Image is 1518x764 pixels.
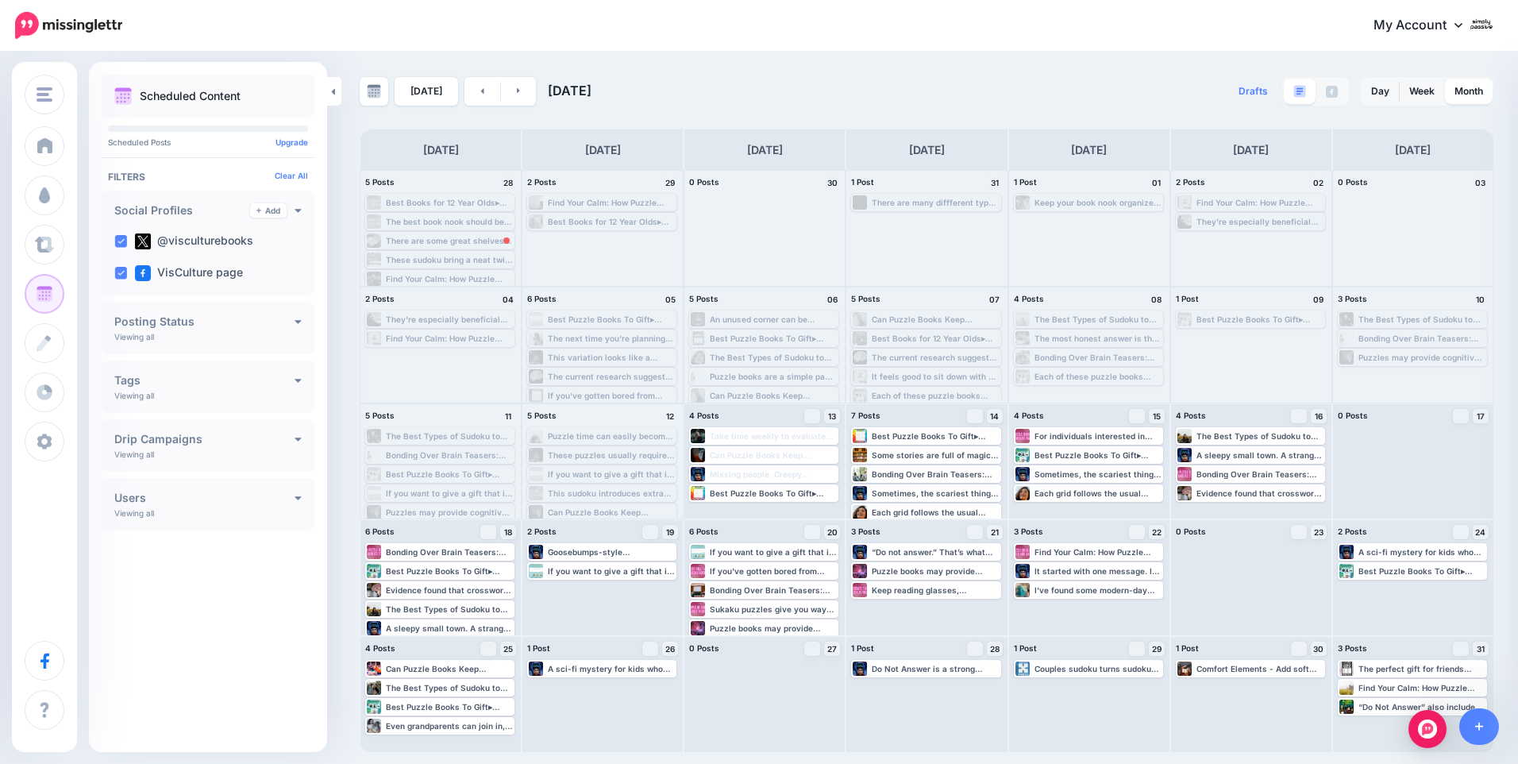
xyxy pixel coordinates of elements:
span: 2 Posts [365,294,395,303]
span: 3 Posts [1338,643,1367,653]
span: 22 [1152,528,1162,536]
a: Add [250,203,287,218]
div: The Best Types of Sudoku to Challenge Your Brain▸ Also called “Inequality Sudoku,” this version u... [1196,431,1323,441]
h4: 03 [1473,176,1489,190]
span: 5 Posts [365,411,395,420]
div: Puzzles may provide cognitive benefits and is an enjoyable way to spend time, it should be viewed... [386,507,513,517]
span: 2 Posts [527,177,557,187]
a: 25 [500,642,516,656]
span: 0 Posts [1338,177,1368,187]
span: 5 Posts [689,294,719,303]
div: They're especially beneficial for kids who find reading challenging. Best Books for 12 Year Olds ... [1196,217,1323,226]
a: 31 [1473,642,1489,656]
div: The Best Types of Sudoku to Challenge Your Brain▸ If you’ve been solving the same old 9×9 Sudoku ... [710,353,837,362]
p: Viewing all [114,391,154,400]
a: 16 [1311,409,1327,423]
div: Sometimes, the scariest things aren’t monsters… they’re apps. Do Not Answer Review - A Modern Goo... [872,488,999,498]
div: Puzzle books may provide cognitive stimulation, consumers should be wary of exaggerated claims ab... [710,623,837,633]
div: Do Not Answer is a strong choice for fans of spooky but clever books with a tech twist ▸ [URL] #C... [872,664,999,673]
img: paragraph-boxed.png [1293,85,1306,98]
div: The current research suggests that puzzle books may provide some cognitive benefits and potential... [548,372,675,381]
a: Month [1445,79,1493,104]
span: 6 Posts [689,527,719,536]
span: 4 Posts [365,643,395,653]
span: 24 [1475,528,1485,536]
span: 21 [991,528,999,536]
span: [DATE] [548,83,591,98]
img: Missinglettr [15,12,122,39]
div: The most honest answer is that puzzle books may help delay cognitive decline in some individuals ... [1034,334,1162,343]
a: 13 [824,409,840,423]
div: The perfect gift for friends Best Puzzle Books To Gift ▸ [URL] #PuzzleBookGifts #BestHolidayGifts... [1358,664,1485,673]
div: There are many diffferent types of sudoku out there, and each one brings its own twist on the gam... [872,198,999,207]
span: 13 [828,412,836,420]
span: 6 Posts [527,294,557,303]
h4: Filters [108,171,308,183]
h4: 01 [1149,176,1165,190]
div: The Best Types of Sudoku to Challenge Your Brain▸ Sudoku can be a pretty challenging game on its ... [1358,314,1485,324]
div: Missing people. Creepy messages. And kids brave enough to investigate. Do Not Answer (Fearvoid) R... [710,469,837,479]
h4: [DATE] [1071,141,1107,160]
a: 18 [500,525,516,539]
label: @visculturebooks [135,233,253,249]
div: It feels good to sit down with a puzzle in a quiet corner, and let yourself relax for a little wh... [872,372,999,381]
div: If you've gotten bored from regular sudoku, this'll be a fun challenge. Read more 👉 [URL] #Samura... [548,391,675,400]
h4: 10 [1473,292,1489,307]
div: It started with one message. It might end with the whole town gone. ▸ [URL] #ChildrensBooks #Goos... [1034,566,1162,576]
a: 26 [662,642,678,656]
div: “Do not answer.” That’s what the first text said… but they didn't listen. ▸ [URL] #ChildrensBooks... [872,547,999,557]
span: 4 Posts [1176,411,1206,420]
div: Bonding Over Brain Teasers: How Puzzle Books Bring Families Together The laughter, surprise when ... [872,469,999,479]
div: Each of these puzzle books brings a unique twist to routine brain teasers. Best Puzzle Books To G... [872,391,999,400]
a: 17 [1473,409,1489,423]
div: Can Puzzle Books Keep Dementia Away? A Comprehensive Analysis Individuals who engage in mentally ... [710,450,837,460]
div: The Best Types of Sudoku to Challenge Your Brain▸ Sudoku can be a pretty challenging game on its ... [386,431,513,441]
p: Viewing all [114,332,154,341]
div: Find Your Calm: How Puzzle Books Help Reduce [MEDICAL_DATA]▸ If you or someone you know is lookin... [386,274,513,284]
div: Best Puzzle Books To Gift▸ I’m here to share some great puzzle books that make amazing gifts 👉 [U... [872,431,999,441]
span: 1 Post [1014,177,1037,187]
h4: 06 [824,292,840,307]
div: Goosebumps-style [MEDICAL_DATA] meet modern tech. Do Not Answer Review - Perfect for 9-13 Year Ol... [548,547,675,557]
label: VisCulture page [135,265,243,281]
a: Drafts [1229,77,1277,106]
div: The best book nook should be in a quiet, comfy, and well-lit area. Read more 👉 [URL] #BookNook #R... [386,217,513,226]
div: Bonding Over Brain Teasers: How Puzzle Books Bring Families Together Puzzle books come in many di... [1358,334,1485,343]
div: The current research suggests that puzzle books may provide some cognitive benefits and potential... [872,353,999,362]
div: Bonding Over Brain Teasers: How Puzzle Books Bring Families Together Families these days often ha... [1196,469,1323,479]
div: Comfort Elements - Add soft textures with your cushions and throws, or add a small area rug. Read... [1196,664,1323,673]
a: 28 [987,642,1003,656]
div: Best Puzzle Books To Gift▸ If you want to give a gift that is both entertaining and thoughtful, o... [386,702,513,712]
div: Each of these puzzle books brings a unique twist to routine brain teasers. Best Puzzle Books To G... [1034,372,1162,381]
div: Sometimes, the scariest things aren’t monsters… they’re apps. Do Not Answer Review - A Modern Goo... [1034,469,1162,479]
h4: 30 [824,176,840,190]
div: Best Books for 12 Year Olds▸ It's a fun tale set during a monster apocalypse, perfect for those w... [548,217,675,226]
img: facebook-square.png [135,265,151,281]
span: 5 Posts [851,294,880,303]
div: Best Books for 12 Year Olds▸ They'll encounter protagonists who face real-life challenges, fun pr... [386,198,513,207]
div: The Best Types of Sudoku to Challenge Your Brain▸ This type uses five overlapping 9×9 grids – one... [1034,314,1162,324]
span: 0 Posts [689,177,719,187]
span: 1 Post [1176,643,1199,653]
h4: 09 [1311,292,1327,307]
div: Sukaku puzzles give you way more numbers at the start – often over 50 clues. The Best Types of Su... [710,604,837,614]
h4: [DATE] [585,141,621,160]
h4: Posting Status [114,316,295,327]
span: 5 Posts [365,177,395,187]
div: The Best Types of Sudoku to Challenge Your Brain▸ Solving harder versions improves your logic spe... [386,683,513,693]
a: 27 [824,642,840,656]
div: Each grid follows the usual rules, but the overlapping regions link them together. The Best Types... [1034,488,1162,498]
span: 4 Posts [1014,294,1044,303]
span: 25 [503,645,513,653]
div: Keep reading glasses, bookmarks, puzzle sorters, and other accessories within easy reach. Read mo... [872,585,999,595]
h4: [DATE] [1233,141,1269,160]
div: Best Puzzle Books To Gift▸ If you want to give a gift that is both entertaining and thoughtful, l... [386,469,513,479]
h4: [DATE] [423,141,459,160]
span: 3 Posts [851,527,880,536]
div: If you want to give a gift that is both entertaining and thoughtful, one of these puzzle books is... [710,547,837,557]
p: Scheduled Content [140,91,241,102]
span: 16 [1315,412,1323,420]
img: calendar.png [114,87,132,105]
span: 1 Post [1014,643,1037,653]
div: Best Puzzle Books To Gift▸ I’m here to share some great puzzle books that make amazing gifts 👉 [U... [710,488,837,498]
